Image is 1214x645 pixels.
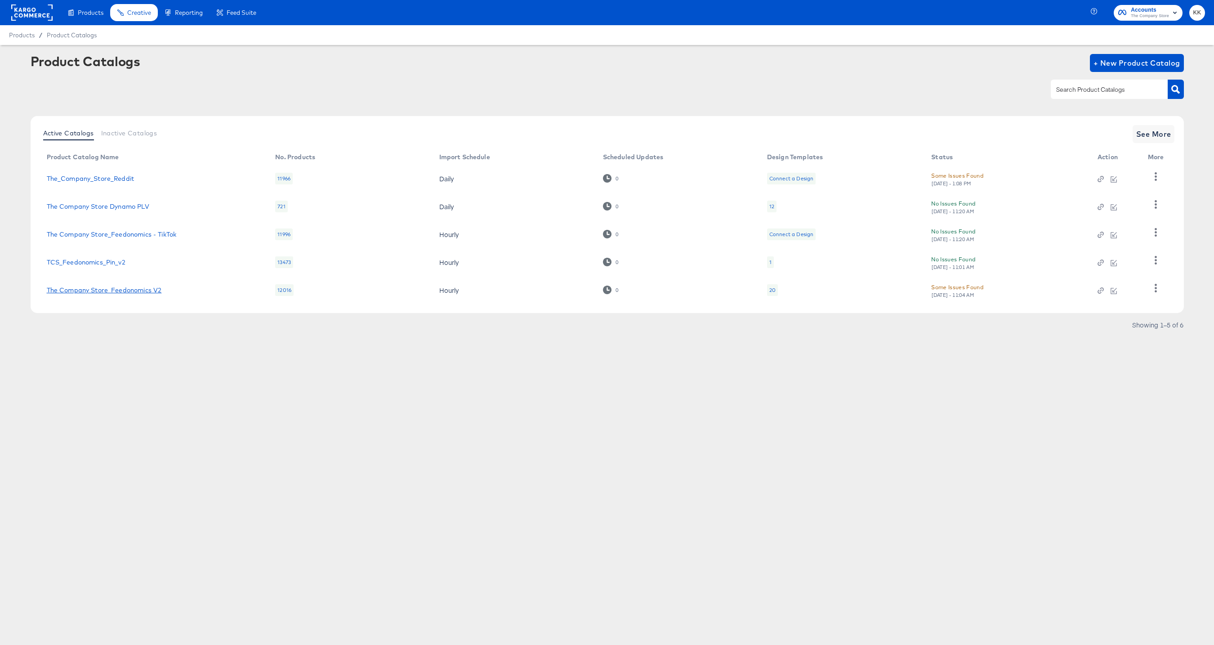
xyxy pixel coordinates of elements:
[432,165,596,193] td: Daily
[275,284,294,296] div: 12016
[1131,13,1169,20] span: The Company Store
[615,259,619,265] div: 0
[603,230,619,238] div: 0
[43,130,94,137] span: Active Catalogs
[769,175,813,182] div: Connect a Design
[1136,128,1171,140] span: See More
[47,231,177,238] a: The Company Store_Feedonomics - TikTok
[603,202,619,211] div: 0
[931,282,983,298] button: Some Issues Found[DATE] - 11:04 AM
[769,259,772,266] div: 1
[1090,54,1184,72] button: + New Product Catalog
[769,203,774,210] div: 12
[931,171,983,187] button: Some Issues Found[DATE] - 1:08 PM
[1141,150,1175,165] th: More
[1193,8,1201,18] span: KK
[615,175,619,182] div: 0
[767,284,778,296] div: 20
[78,9,103,16] span: Products
[47,287,162,294] a: The Company Store_Feedonomics V2
[47,259,125,266] a: TCS_Feedonomics_Pin_v2
[127,9,151,16] span: Creative
[603,153,664,161] div: Scheduled Updates
[1132,322,1184,328] div: Showing 1–5 of 6
[615,231,619,237] div: 0
[432,276,596,304] td: Hourly
[931,292,974,298] div: [DATE] - 11:04 AM
[767,256,774,268] div: 1
[275,256,293,268] div: 13473
[9,31,35,39] span: Products
[47,203,149,210] a: The Company Store Dynamo PLV
[432,220,596,248] td: Hourly
[439,153,490,161] div: Import Schedule
[924,150,1090,165] th: Status
[47,31,97,39] a: Product Catalogs
[47,175,134,182] a: The_Company_Store_Reddit
[432,248,596,276] td: Hourly
[175,9,203,16] span: Reporting
[275,153,315,161] div: No. Products
[1090,150,1141,165] th: Action
[769,287,776,294] div: 20
[769,231,813,238] div: Connect a Design
[767,173,816,184] div: Connect a Design
[1054,85,1150,95] input: Search Product Catalogs
[35,31,47,39] span: /
[432,193,596,220] td: Daily
[1189,5,1205,21] button: KK
[275,228,293,240] div: 11996
[615,203,619,210] div: 0
[931,282,983,292] div: Some Issues Found
[1093,57,1180,69] span: + New Product Catalog
[1133,125,1175,143] button: See More
[603,286,619,294] div: 0
[767,228,816,240] div: Connect a Design
[47,153,119,161] div: Product Catalog Name
[767,201,777,212] div: 12
[931,171,983,180] div: Some Issues Found
[227,9,256,16] span: Feed Suite
[1131,5,1169,15] span: Accounts
[767,153,823,161] div: Design Templates
[275,173,293,184] div: 11966
[31,54,140,68] div: Product Catalogs
[615,287,619,293] div: 0
[603,174,619,183] div: 0
[931,180,972,187] div: [DATE] - 1:08 PM
[603,258,619,266] div: 0
[275,201,287,212] div: 721
[101,130,157,137] span: Inactive Catalogs
[1114,5,1183,21] button: AccountsThe Company Store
